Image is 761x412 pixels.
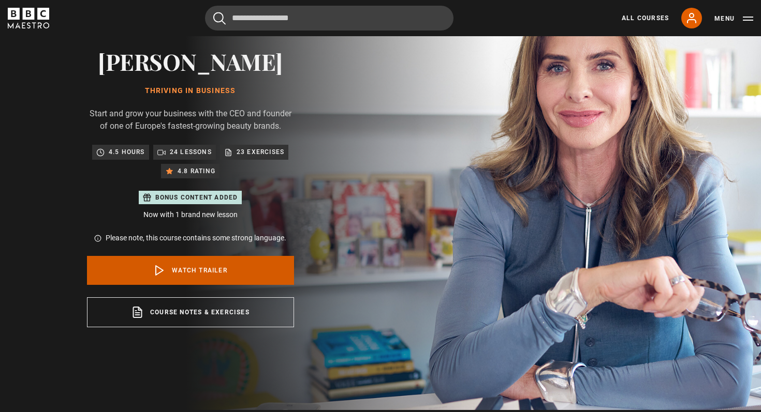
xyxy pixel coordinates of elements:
[106,233,286,243] p: Please note, this course contains some strong language.
[178,166,215,176] p: 4.8 rating
[87,87,294,95] h1: Thriving in Business
[87,256,294,285] a: Watch Trailer
[8,8,49,28] svg: BBC Maestro
[237,147,284,157] p: 23 exercises
[87,48,294,74] h2: [PERSON_NAME]
[170,147,212,157] p: 24 lessons
[87,108,294,132] p: Start and grow your business with the CEO and founder of one of Europe's fastest-growing beauty b...
[87,209,294,220] p: Now with 1 brand new lesson
[87,297,294,327] a: Course notes & exercises
[213,12,226,25] button: Submit the search query
[109,147,145,157] p: 4.5 hours
[205,6,453,30] input: Search
[622,13,669,23] a: All Courses
[155,193,238,202] p: Bonus content added
[714,13,753,24] button: Toggle navigation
